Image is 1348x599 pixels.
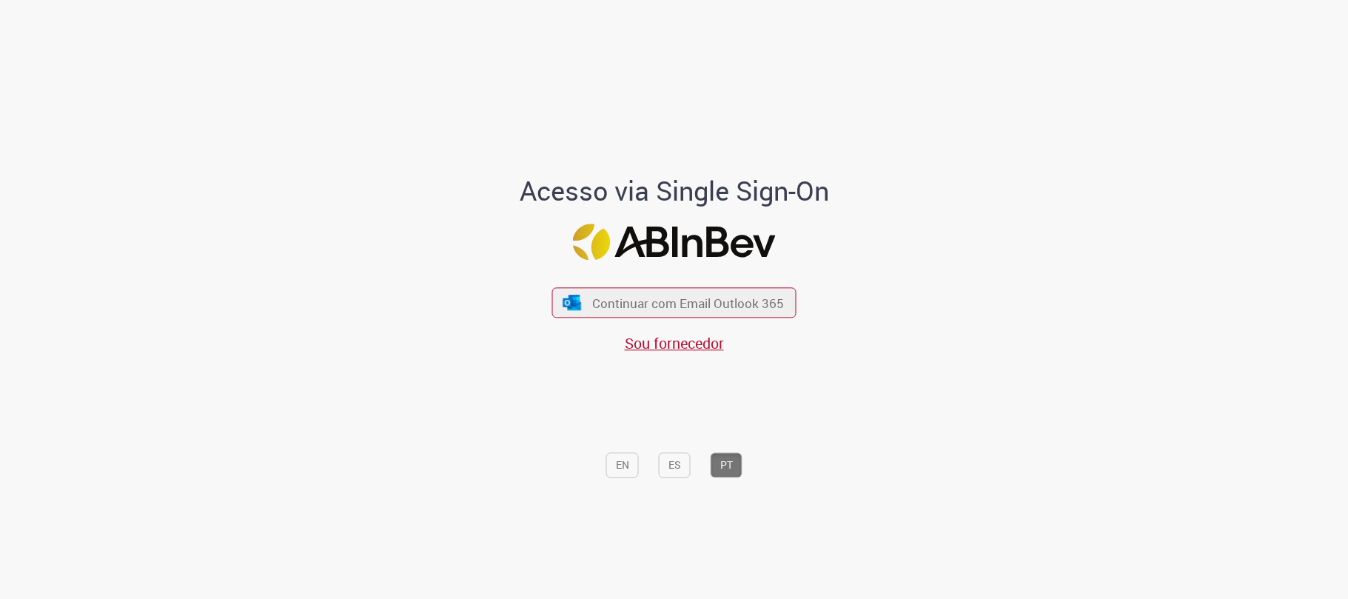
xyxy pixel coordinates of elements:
button: ES [659,452,691,478]
img: ícone Azure/Microsoft 360 [561,295,582,310]
img: Logo ABInBev [573,224,776,260]
span: Continuar com Email Outlook 365 [592,295,784,312]
button: PT [711,452,742,478]
a: Sou fornecedor [625,334,724,354]
button: ícone Azure/Microsoft 360 Continuar com Email Outlook 365 [552,288,797,318]
h1: Acesso via Single Sign-On [469,177,879,207]
button: EN [606,452,639,478]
